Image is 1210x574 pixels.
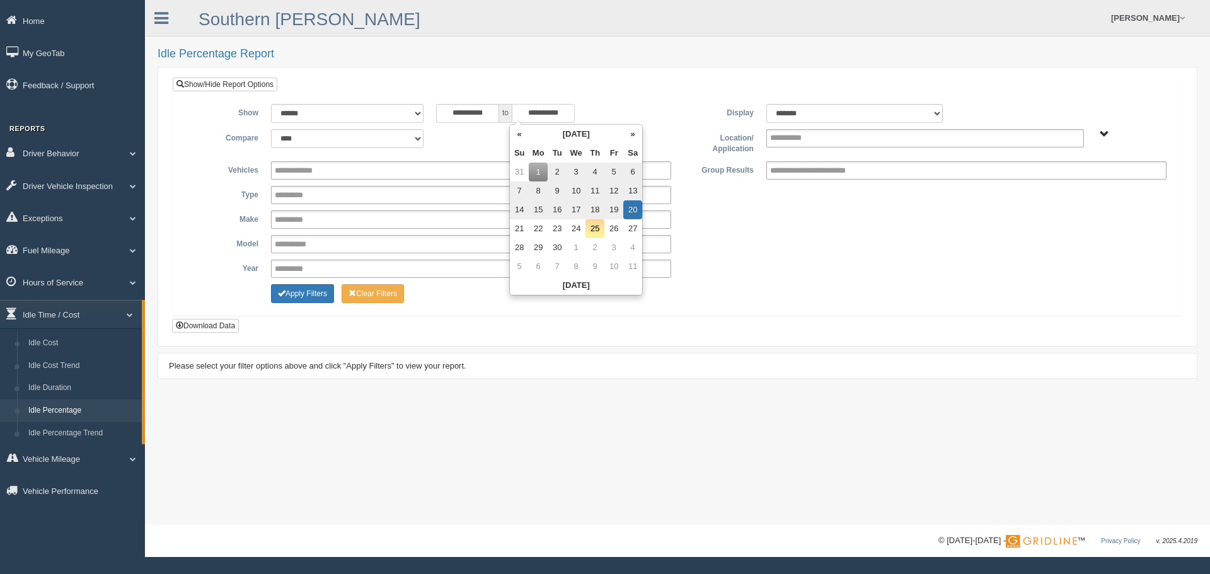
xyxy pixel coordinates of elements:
td: 25 [585,219,604,238]
td: 26 [604,219,623,238]
button: Change Filter Options [271,284,334,303]
td: 31 [510,163,529,181]
th: Mo [529,144,548,163]
td: 21 [510,219,529,238]
td: 2 [548,163,567,181]
td: 8 [529,181,548,200]
a: Show/Hide Report Options [173,77,277,91]
td: 17 [567,200,585,219]
img: Gridline [1006,535,1077,548]
button: Download Data [172,319,239,333]
th: « [510,125,529,144]
div: © [DATE]-[DATE] - ™ [938,534,1197,548]
td: 13 [623,181,642,200]
label: Make [182,210,265,226]
td: 20 [623,200,642,219]
td: 19 [604,200,623,219]
td: 18 [585,200,604,219]
label: Year [182,260,265,275]
th: » [623,125,642,144]
label: Compare [182,129,265,144]
td: 6 [529,257,548,276]
td: 23 [548,219,567,238]
td: 27 [623,219,642,238]
th: [DATE] [529,125,623,144]
td: 5 [604,163,623,181]
span: Please select your filter options above and click "Apply Filters" to view your report. [169,361,466,370]
td: 12 [604,181,623,200]
label: Model [182,235,265,250]
td: 29 [529,238,548,257]
label: Type [182,186,265,201]
th: Sa [623,144,642,163]
td: 4 [623,238,642,257]
a: Idle Duration [23,377,142,399]
th: We [567,144,585,163]
th: Su [510,144,529,163]
td: 28 [510,238,529,257]
td: 2 [585,238,604,257]
th: [DATE] [510,276,642,295]
th: Tu [548,144,567,163]
td: 10 [567,181,585,200]
td: 22 [529,219,548,238]
td: 6 [623,163,642,181]
td: 4 [585,163,604,181]
td: 9 [585,257,604,276]
td: 30 [548,238,567,257]
button: Change Filter Options [342,284,404,303]
label: Display [677,104,760,119]
a: Privacy Policy [1101,537,1140,544]
td: 16 [548,200,567,219]
td: 8 [567,257,585,276]
td: 7 [510,181,529,200]
th: Fr [604,144,623,163]
td: 24 [567,219,585,238]
td: 11 [585,181,604,200]
td: 3 [604,238,623,257]
h2: Idle Percentage Report [158,48,1197,60]
td: 1 [529,163,548,181]
td: 7 [548,257,567,276]
td: 14 [510,200,529,219]
a: Southern [PERSON_NAME] [199,9,420,29]
td: 15 [529,200,548,219]
a: Idle Percentage [23,399,142,422]
td: 10 [604,257,623,276]
span: to [499,104,512,123]
a: Idle Percentage Trend [23,422,142,445]
th: Th [585,144,604,163]
a: Idle Cost [23,332,142,355]
a: Idle Cost Trend [23,355,142,377]
label: Vehicles [182,161,265,176]
td: 1 [567,238,585,257]
label: Location/ Application [677,129,760,155]
td: 5 [510,257,529,276]
label: Show [182,104,265,119]
td: 11 [623,257,642,276]
span: v. 2025.4.2019 [1156,537,1197,544]
td: 3 [567,163,585,181]
td: 9 [548,181,567,200]
label: Group Results [677,161,760,176]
